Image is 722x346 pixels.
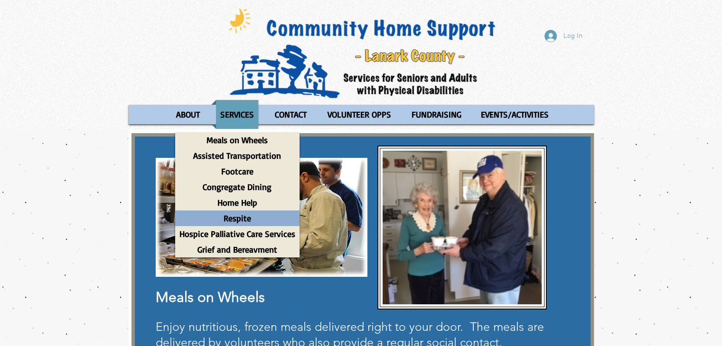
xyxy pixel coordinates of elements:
[477,100,553,129] p: EVENTS/ACTIVITIES
[216,100,258,129] p: SERVICES
[175,132,300,148] a: Meals on Wheels
[172,100,204,129] p: ABOUT
[175,148,300,164] a: Assisted Transportation
[271,100,311,129] p: CONTACT
[156,289,265,306] span: Meals on Wheels
[217,164,258,179] p: Footcare
[189,148,285,164] p: Assisted Transportation
[560,31,586,41] span: Log In
[265,100,316,129] a: CONTACT
[175,226,300,242] a: Hospice Palliative Care Services
[472,100,558,129] a: EVENTS/ACTIVITIES
[383,151,542,304] img: Peggy & Stephen.JPG
[175,179,300,195] a: Congregate Dining
[323,100,395,129] p: VOLUNTEER OPPS
[175,164,300,179] a: Footcare
[198,179,276,195] p: Congregate Dining
[213,195,262,210] p: Home Help
[403,100,469,129] a: FUNDRAISING
[129,100,594,129] nav: Site
[202,132,272,148] p: Meals on Wheels
[167,100,209,129] a: ABOUT
[319,100,400,129] a: VOLUNTEER OPPS
[219,210,255,226] p: Respite
[175,242,300,257] a: Grief and Bereavment
[407,100,466,129] p: FUNDRAISING
[538,27,589,45] button: Log In
[175,210,300,226] a: Respite
[211,100,263,129] a: SERVICES
[193,242,281,257] p: Grief and Bereavment
[156,158,367,277] img: Hot MOW.jpg
[175,195,300,210] a: Home Help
